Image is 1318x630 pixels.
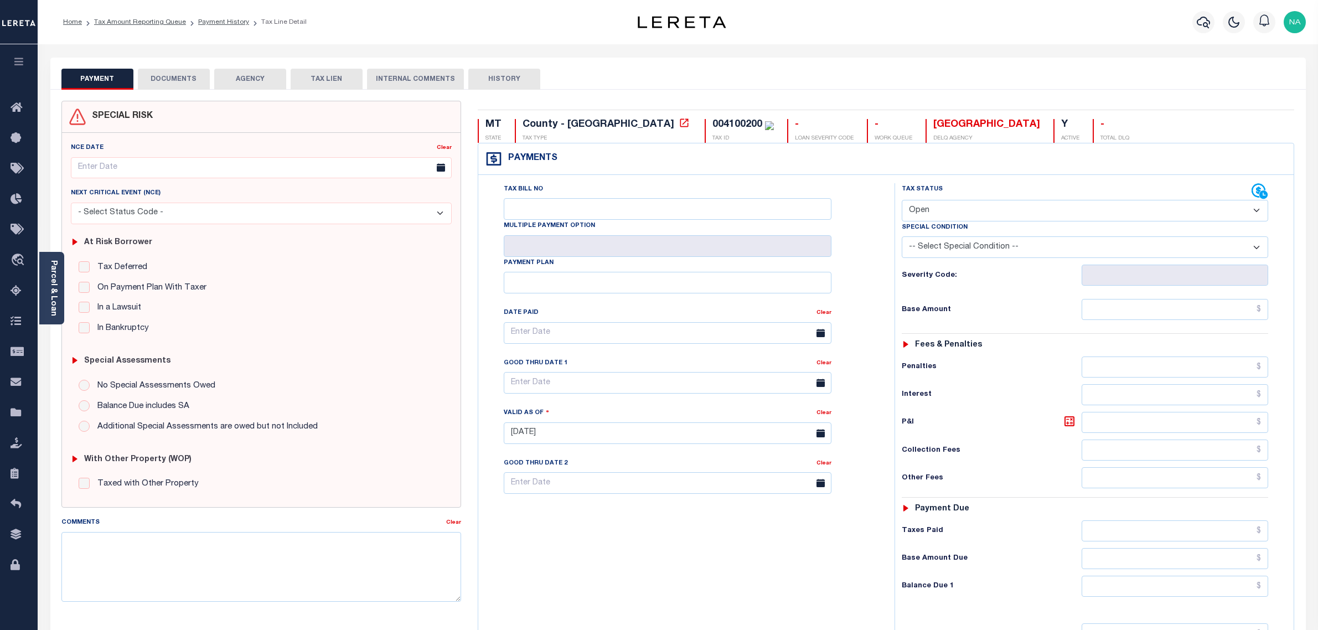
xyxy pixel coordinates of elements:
[795,135,854,143] p: LOAN SEVERITY CODE
[485,119,502,131] div: MT
[92,322,149,335] label: In Bankruptcy
[816,410,831,416] a: Clear
[875,135,912,143] p: WORK QUEUE
[504,459,567,468] label: Good Thru Date 2
[503,153,557,164] h4: Payments
[1082,299,1269,320] input: $
[367,69,464,90] button: INTERNAL COMMENTS
[1061,135,1079,143] p: ACTIVE
[92,421,318,433] label: Additional Special Assessments are owed but not Included
[71,157,452,179] input: Enter Date
[291,69,363,90] button: TAX LIEN
[1082,412,1269,433] input: $
[1061,119,1079,131] div: Y
[504,422,831,444] input: Enter Date
[92,302,141,314] label: In a Lawsuit
[504,472,831,494] input: Enter Date
[1082,384,1269,405] input: $
[94,19,186,25] a: Tax Amount Reporting Queue
[84,455,192,464] h6: with Other Property (WOP)
[933,119,1040,131] div: [GEOGRAPHIC_DATA]
[1082,520,1269,541] input: $
[1082,548,1269,569] input: $
[902,474,1082,483] h6: Other Fees
[92,478,199,490] label: Taxed with Other Property
[795,119,854,131] div: -
[504,322,831,344] input: Enter Date
[902,446,1082,455] h6: Collection Fees
[92,282,206,295] label: On Payment Plan With Taxer
[902,390,1082,399] h6: Interest
[468,69,540,90] button: HISTORY
[437,145,452,151] a: Clear
[61,518,100,528] label: Comments
[816,461,831,466] a: Clear
[902,363,1082,371] h6: Penalties
[504,308,539,318] label: Date Paid
[198,19,249,25] a: Payment History
[523,135,691,143] p: TAX TYPE
[875,119,912,131] div: -
[1082,357,1269,378] input: $
[214,69,286,90] button: AGENCY
[446,520,461,525] a: Clear
[92,261,147,274] label: Tax Deferred
[712,120,762,130] div: 004100200
[86,111,153,122] h4: SPECIAL RISK
[504,372,831,394] input: Enter Date
[504,407,549,418] label: Valid as Of
[504,221,595,231] label: Multiple Payment Option
[902,223,968,233] label: Special Condition
[902,306,1082,314] h6: Base Amount
[712,135,774,143] p: TAX ID
[902,526,1082,535] h6: Taxes Paid
[63,19,82,25] a: Home
[249,17,307,27] li: Tax Line Detail
[902,582,1082,591] h6: Balance Due 1
[504,185,543,194] label: Tax Bill No
[1082,440,1269,461] input: $
[915,504,969,514] h6: Payment due
[1284,11,1306,33] img: svg+xml;base64,PHN2ZyB4bWxucz0iaHR0cDovL3d3dy53My5vcmcvMjAwMC9zdmciIHBvaW50ZXItZXZlbnRzPSJub25lIi...
[71,143,104,153] label: NCE Date
[523,120,674,130] div: County - [GEOGRAPHIC_DATA]
[92,380,215,393] label: No Special Assessments Owed
[61,69,133,90] button: PAYMENT
[71,189,161,198] label: Next Critical Event (NCE)
[816,310,831,316] a: Clear
[504,359,567,368] label: Good Thru Date 1
[84,238,152,247] h6: At Risk Borrower
[902,271,1082,280] h6: Severity Code:
[902,415,1082,430] h6: P&I
[816,360,831,366] a: Clear
[902,185,943,194] label: Tax Status
[1082,467,1269,488] input: $
[933,135,1040,143] p: DELQ AGENCY
[1100,135,1129,143] p: TOTAL DLQ
[902,554,1082,563] h6: Base Amount Due
[11,254,28,268] i: travel_explore
[638,16,726,28] img: logo-dark.svg
[1082,576,1269,597] input: $
[485,135,502,143] p: STATE
[84,357,170,366] h6: Special Assessments
[915,340,982,350] h6: Fees & Penalties
[504,259,554,268] label: Payment Plan
[138,69,210,90] button: DOCUMENTS
[1100,119,1129,131] div: -
[49,260,57,316] a: Parcel & Loan
[92,400,189,413] label: Balance Due includes SA
[765,121,774,130] img: check-icon-green.svg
